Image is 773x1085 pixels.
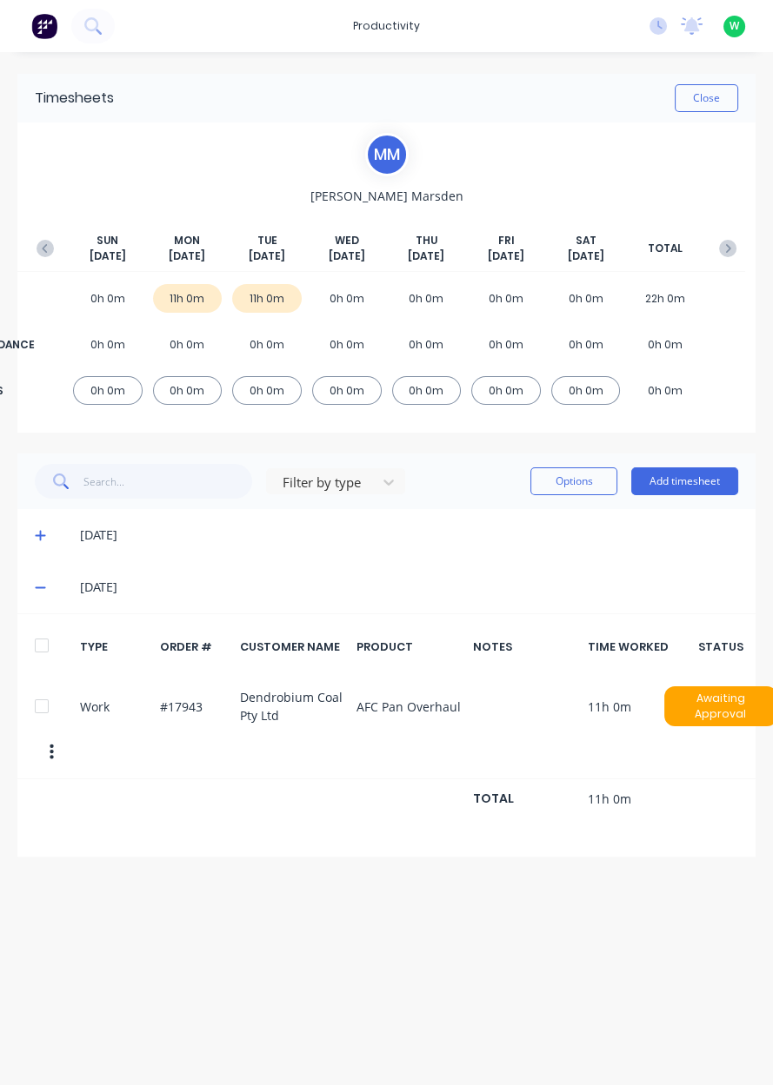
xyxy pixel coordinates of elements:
[153,376,223,405] div: 0h 0m
[80,638,150,655] div: TYPE
[551,376,621,405] div: 0h 0m
[312,376,382,405] div: 0h 0m
[416,233,437,248] span: THU
[31,13,57,39] img: Factory
[249,248,285,264] span: [DATE]
[232,330,302,359] div: 0h 0m
[169,248,205,264] span: [DATE]
[153,284,223,313] div: 11h 0m
[90,248,126,264] span: [DATE]
[473,638,578,655] div: NOTES
[703,638,738,655] div: STATUS
[576,233,596,248] span: SAT
[257,233,277,248] span: TUE
[551,330,621,359] div: 0h 0m
[530,467,617,495] button: Options
[344,13,429,39] div: productivity
[471,284,541,313] div: 0h 0m
[630,376,700,405] div: 0h 0m
[80,578,738,597] div: [DATE]
[312,330,382,359] div: 0h 0m
[73,376,143,405] div: 0h 0m
[365,133,409,176] div: M M
[408,248,444,264] span: [DATE]
[392,284,462,313] div: 0h 0m
[160,638,230,655] div: ORDER #
[631,467,738,495] button: Add timesheet
[551,284,621,313] div: 0h 0m
[73,330,143,359] div: 0h 0m
[588,638,693,655] div: TIME WORKED
[97,233,118,248] span: SUN
[392,330,462,359] div: 0h 0m
[392,376,462,405] div: 0h 0m
[730,18,739,34] span: W
[630,284,700,313] div: 22h 0m
[471,330,541,359] div: 0h 0m
[329,248,365,264] span: [DATE]
[80,526,738,545] div: [DATE]
[240,638,347,655] div: CUSTOMER NAME
[675,84,738,112] button: Close
[232,376,302,405] div: 0h 0m
[153,330,223,359] div: 0h 0m
[488,248,524,264] span: [DATE]
[630,330,700,359] div: 0h 0m
[174,233,200,248] span: MON
[83,464,253,499] input: Search...
[648,241,683,256] span: TOTAL
[471,376,541,405] div: 0h 0m
[312,284,382,313] div: 0h 0m
[232,284,302,313] div: 11h 0m
[310,187,463,205] span: [PERSON_NAME] Marsden
[357,638,463,655] div: PRODUCT
[568,248,604,264] span: [DATE]
[497,233,514,248] span: FRI
[35,88,114,109] div: Timesheets
[73,284,143,313] div: 0h 0m
[335,233,359,248] span: WED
